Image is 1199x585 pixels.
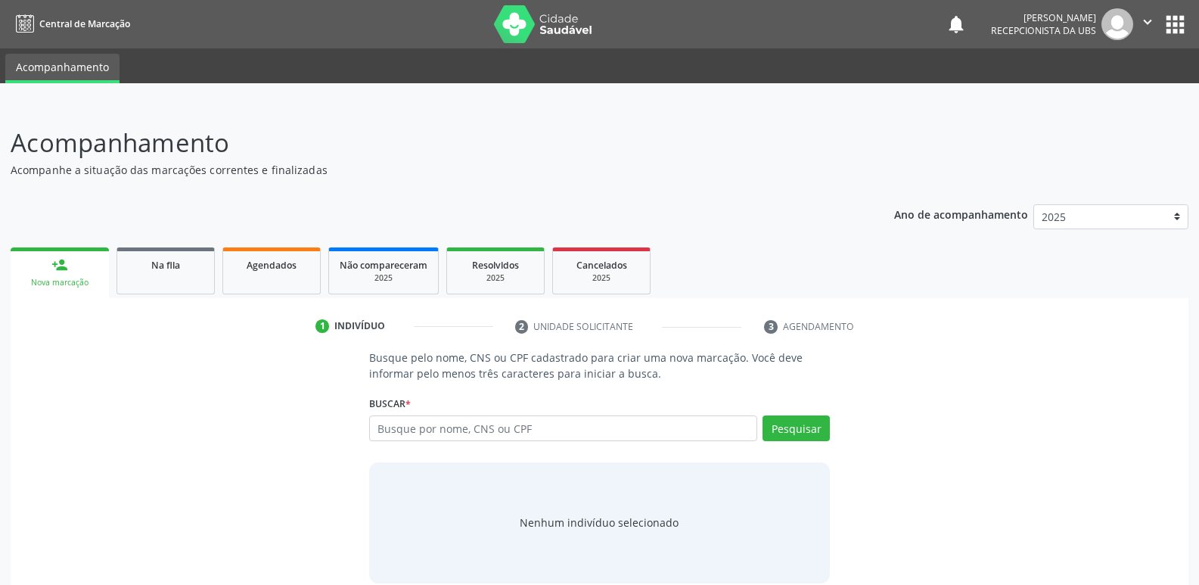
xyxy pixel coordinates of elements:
[315,319,329,333] div: 1
[21,277,98,288] div: Nova marcação
[39,17,130,30] span: Central de Marcação
[458,272,533,284] div: 2025
[51,257,68,273] div: person_add
[991,11,1096,24] div: [PERSON_NAME]
[520,515,679,531] div: Nenhum indivíduo selecionado
[1133,8,1162,40] button: 
[11,124,835,162] p: Acompanhamento
[340,272,427,284] div: 2025
[576,259,627,272] span: Cancelados
[369,415,757,441] input: Busque por nome, CNS ou CPF
[369,392,411,415] label: Buscar
[340,259,427,272] span: Não compareceram
[369,350,830,381] p: Busque pelo nome, CNS ou CPF cadastrado para criar uma nova marcação. Você deve informar pelo men...
[1139,14,1156,30] i: 
[946,14,967,35] button: notifications
[564,272,639,284] div: 2025
[247,259,297,272] span: Agendados
[763,415,830,441] button: Pesquisar
[1101,8,1133,40] img: img
[894,204,1028,223] p: Ano de acompanhamento
[991,24,1096,37] span: Recepcionista da UBS
[11,162,835,178] p: Acompanhe a situação das marcações correntes e finalizadas
[1162,11,1188,38] button: apps
[11,11,130,36] a: Central de Marcação
[472,259,519,272] span: Resolvidos
[5,54,120,83] a: Acompanhamento
[334,319,385,333] div: Indivíduo
[151,259,180,272] span: Na fila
